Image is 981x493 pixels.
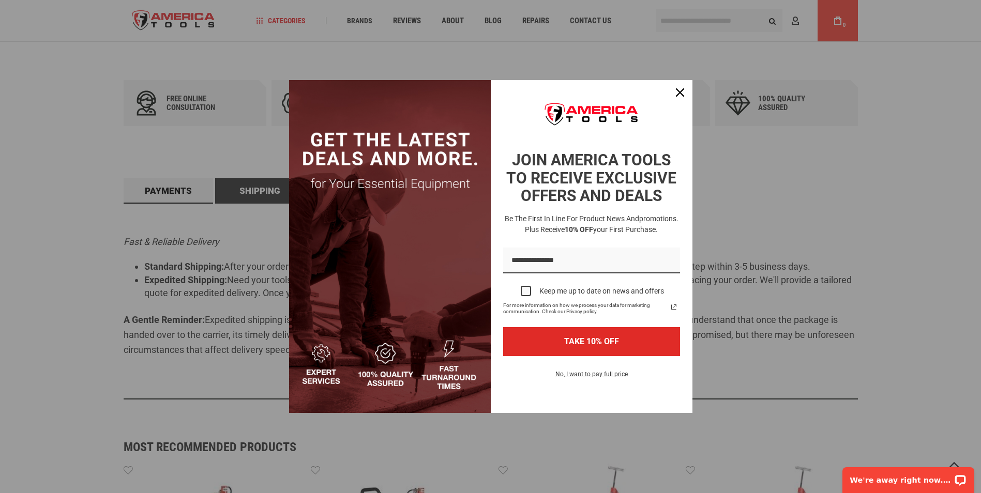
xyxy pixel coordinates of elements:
iframe: LiveChat chat widget [836,460,981,493]
span: promotions. Plus receive your first purchase. [525,214,678,234]
button: TAKE 10% OFF [503,327,680,356]
strong: JOIN AMERICA TOOLS TO RECEIVE EXCLUSIVE OFFERS AND DEALS [506,151,676,205]
div: Keep me up to date on news and offers [539,287,664,296]
button: No, I want to pay full price [547,368,636,386]
strong: 10% OFF [565,225,593,234]
svg: link icon [668,301,680,313]
h3: Be the first in line for product news and [501,213,682,235]
svg: close icon [676,88,684,97]
button: Close [668,80,692,105]
input: Email field [503,248,680,274]
a: Read our Privacy Policy [668,301,680,313]
span: For more information on how we process your data for marketing communication. Check our Privacy p... [503,302,668,315]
